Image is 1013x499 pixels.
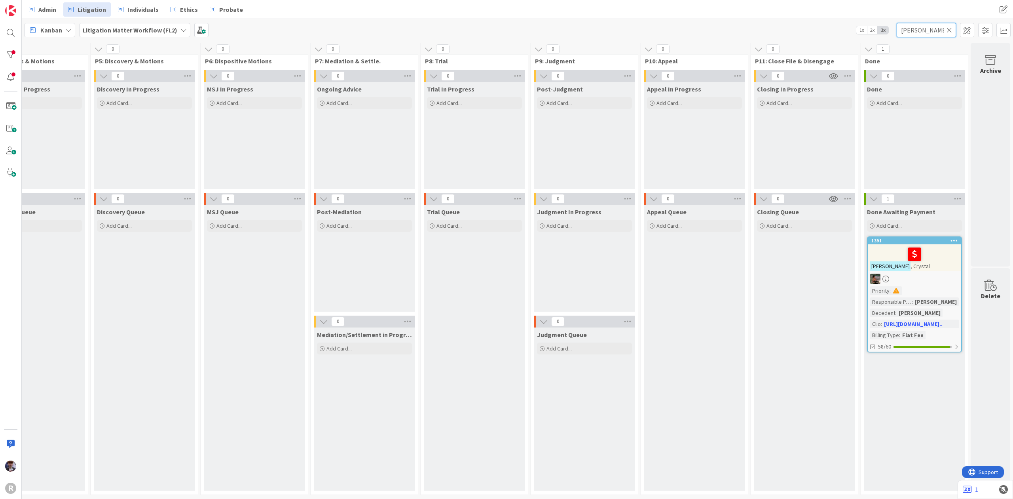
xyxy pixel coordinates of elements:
[317,85,362,93] span: Ongoing Advice
[661,71,675,81] span: 0
[436,44,450,54] span: 0
[205,57,298,65] span: P6: Dispositive Motions
[97,208,145,216] span: Discovery Queue
[40,25,62,35] span: Kanban
[771,71,785,81] span: 0
[871,238,961,244] div: 1391
[436,222,462,229] span: Add Card...
[878,26,888,34] span: 3x
[326,345,352,352] span: Add Card...
[441,71,455,81] span: 0
[106,44,120,54] span: 0
[897,23,956,37] input: Quick Filter...
[97,85,159,93] span: Discovery In Progress
[537,208,601,216] span: Judgment In Progress
[868,237,961,271] div: 1391[PERSON_NAME], Crystal
[317,331,412,339] span: Mediation/Settlement in Progress
[963,485,978,494] a: 1
[870,309,895,317] div: Decedent
[326,99,352,107] span: Add Card...
[900,331,926,339] div: Flat Fee
[878,343,891,351] span: 58/60
[661,194,675,204] span: 0
[180,5,198,14] span: Ethics
[38,5,56,14] span: Admin
[551,194,565,204] span: 0
[207,208,239,216] span: MSJ Queue
[436,99,462,107] span: Add Card...
[331,317,345,326] span: 0
[766,44,780,54] span: 0
[5,5,16,16] img: Visit kanbanzone.com
[912,297,913,306] span: :
[111,194,125,204] span: 0
[868,237,961,244] div: 1391
[867,85,882,93] span: Done
[981,291,1000,301] div: Delete
[881,71,895,81] span: 0
[24,2,61,17] a: Admin
[876,222,902,229] span: Add Card...
[546,44,560,54] span: 0
[221,194,235,204] span: 0
[427,208,460,216] span: Trial Queue
[216,222,242,229] span: Add Card...
[766,222,792,229] span: Add Card...
[111,71,125,81] span: 0
[166,2,203,17] a: Ethics
[326,222,352,229] span: Add Card...
[315,57,408,65] span: P7: Mediation & Settle.
[219,5,243,14] span: Probate
[870,274,880,284] img: MW
[216,99,242,107] span: Add Card...
[870,261,911,270] mark: [PERSON_NAME]
[331,194,345,204] span: 0
[890,286,891,295] span: :
[867,26,878,34] span: 2x
[870,286,890,295] div: Priority
[331,71,345,81] span: 0
[546,99,572,107] span: Add Card...
[535,57,628,65] span: P9: Judgment
[870,320,881,328] div: Clio
[647,85,701,93] span: Appeal In Progress
[876,99,902,107] span: Add Card...
[766,99,792,107] span: Add Card...
[881,194,895,204] span: 1
[656,99,682,107] span: Add Card...
[95,57,188,65] span: P5: Discovery & Motions
[17,1,36,11] span: Support
[757,208,799,216] span: Closing Queue
[870,331,899,339] div: Billing Type
[645,57,738,65] span: P10: Appeal
[771,194,785,204] span: 0
[537,331,587,339] span: Judgment Queue
[895,309,897,317] span: :
[216,44,230,54] span: 0
[205,2,248,17] a: Probate
[83,26,177,34] b: Litigation Matter Workflow (FL2)
[870,297,912,306] div: Responsible Paralegal
[856,26,867,34] span: 1x
[106,99,132,107] span: Add Card...
[537,85,583,93] span: Post-Judgment
[899,331,900,339] span: :
[865,57,958,65] span: Done
[876,44,890,54] span: 1
[317,208,362,216] span: Post-Mediation
[113,2,163,17] a: Individuals
[63,2,111,17] a: Litigation
[755,57,848,65] span: P11: Close File & Disengage
[647,208,687,216] span: Appeal Queue
[911,263,930,270] span: , Crystal
[78,5,106,14] span: Litigation
[5,483,16,494] div: R
[656,222,682,229] span: Add Card...
[757,85,814,93] span: Closing In Progress
[913,297,959,306] div: [PERSON_NAME]
[546,345,572,352] span: Add Card...
[427,85,474,93] span: Trial In Progress
[868,274,961,284] div: MW
[884,320,943,328] a: [URL][DOMAIN_NAME]..
[980,66,1001,75] div: Archive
